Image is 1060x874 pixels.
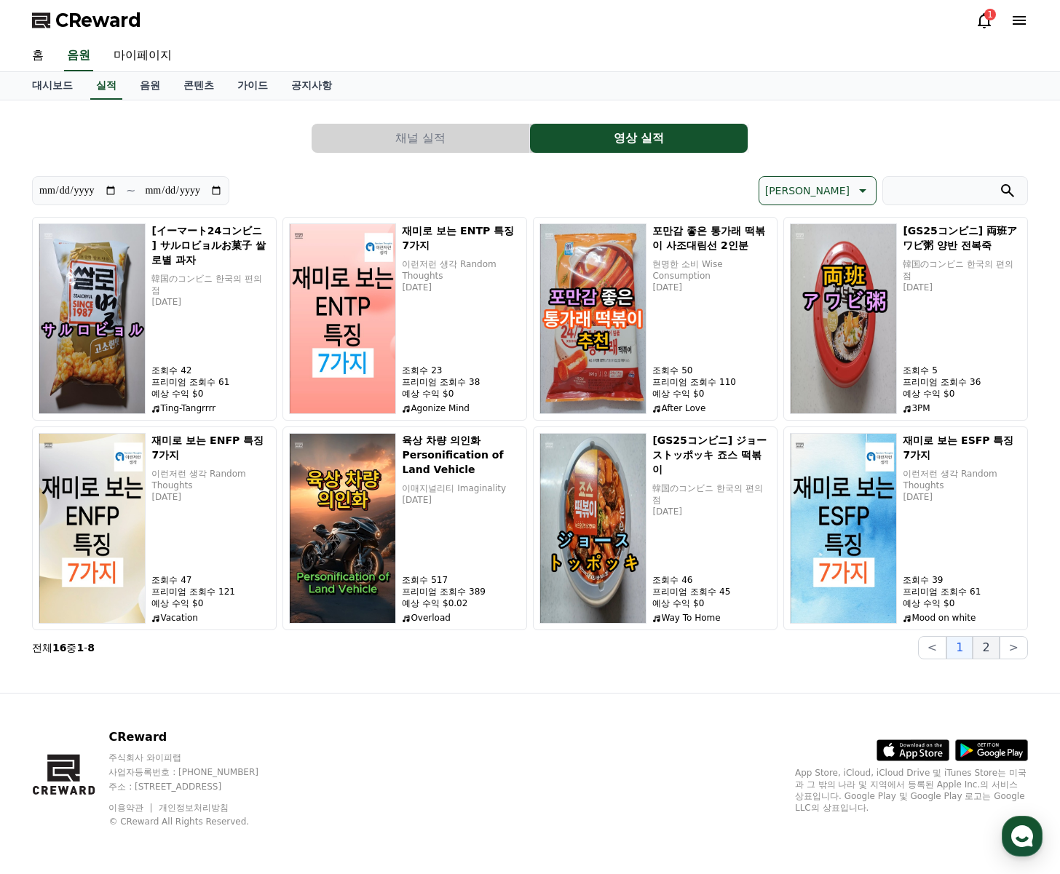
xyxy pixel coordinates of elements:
button: [PERSON_NAME] [759,176,877,205]
p: 3PM [903,402,1021,414]
p: 韓国のコンビニ 한국의 편의점 [903,258,1021,282]
p: [DATE] [151,491,270,503]
a: 공지사항 [280,72,344,100]
a: 음원 [128,72,172,100]
strong: 16 [52,642,66,653]
p: 주소 : [STREET_ADDRESS] [108,781,286,792]
p: 예상 수익 $0 [402,388,521,400]
a: CReward [32,9,141,32]
a: 대화 [96,461,188,498]
p: 이매지널리티 Imaginality [402,482,521,494]
button: 재미로 보는 ENFP 특징 7가지 재미로 보는 ENFP 특징 7가지 이런저런 생각 Random Thoughts [DATE] 조회수 47 프리미엄 조회수 121 예상 수익 $0... [32,426,277,630]
a: 1 [976,12,993,29]
p: [DATE] [402,282,521,293]
a: 홈 [4,461,96,498]
h5: 육상 차량 의인화 Personification of Land Vehicle [402,433,521,477]
img: [イーマート24コンビニ ] サルロビョルお菓子 쌀로별 과자 [39,223,146,414]
button: 2 [973,636,999,659]
p: [DATE] [151,296,270,308]
span: 설정 [225,483,242,495]
button: < [918,636,946,659]
p: 예상 수익 $0.02 [402,597,521,609]
button: 영상 실적 [530,124,748,153]
p: App Store, iCloud, iCloud Drive 및 iTunes Store는 미국과 그 밖의 나라 및 지역에서 등록된 Apple Inc.의 서비스 상표입니다. Goo... [795,767,1028,814]
p: [DATE] [903,282,1021,293]
p: 프리미엄 조회수 61 [903,586,1021,597]
a: 설정 [188,461,280,498]
p: Ting-Tangrrrr [151,402,270,414]
p: 이런저런 생각 Random Thoughts [151,468,270,491]
strong: 8 [87,642,95,653]
p: 예상 수익 $0 [903,388,1021,400]
button: 1 [946,636,973,659]
img: 재미로 보는 ENFP 특징 7가지 [39,433,146,624]
p: [PERSON_NAME] [765,180,850,201]
p: 이런저런 생각 Random Thoughts [903,468,1021,491]
p: 주식회사 와이피랩 [108,752,286,763]
p: 조회수 5 [903,365,1021,376]
a: 영상 실적 [530,124,748,153]
img: [GS25コンビニ] ジョーストッポッキ 죠스 떡볶이 [539,433,646,624]
img: [GS25コンビニ] 両班アワビ粥 양반 전복죽 [790,223,897,414]
a: 실적 [90,72,122,100]
p: 프리미엄 조회수 38 [402,376,521,388]
a: 개인정보처리방침 [159,803,229,813]
button: > [1000,636,1028,659]
button: [イーマート24コンビニ ] サルロビョルお菓子 쌀로별 과자 [イーマート24コンビニ ] サルロビョルお菓子 쌀로별 과자 韓国のコンビニ 한국의 편의점 [DATE] 조회수 42 프리미... [32,217,277,421]
h5: 재미로 보는 ENFP 특징 7가지 [151,433,270,462]
p: 프리미엄 조회수 110 [652,376,771,388]
p: 조회수 23 [402,365,521,376]
p: Agonize Mind [402,402,521,414]
p: Mood on white [903,612,1021,624]
a: 음원 [64,41,93,71]
span: 홈 [46,483,55,495]
p: [DATE] [652,506,771,517]
p: 예상 수익 $0 [652,597,771,609]
p: 프리미엄 조회수 45 [652,586,771,597]
p: 이런저런 생각 Random Thoughts [402,258,521,282]
button: [GS25コンビニ] ジョーストッポッキ 죠스 떡볶이 [GS25コンビニ] ジョーストッポッキ 죠스 떡볶이 韓国のコンビニ 한국의 편의점 [DATE] 조회수 46 프리미엄 조회수 45... [533,426,778,630]
a: 가이드 [226,72,280,100]
p: [DATE] [652,282,771,293]
p: 조회수 39 [903,574,1021,586]
h5: 재미로 보는 ESFP 특징 7가지 [903,433,1021,462]
a: 콘텐츠 [172,72,226,100]
p: 프리미엄 조회수 121 [151,586,270,597]
a: 채널 실적 [312,124,530,153]
img: 육상 차량 의인화 Personification of Land Vehicle [289,433,396,624]
p: [DATE] [903,491,1021,503]
p: 프리미엄 조회수 61 [151,376,270,388]
p: 조회수 46 [652,574,771,586]
img: 재미로 보는 ENTP 특징 7가지 [289,223,396,414]
h5: 재미로 보는 ENTP 특징 7가지 [402,223,521,253]
p: [DATE] [402,494,521,506]
p: 조회수 42 [151,365,270,376]
p: Overload [402,612,521,624]
p: 韓国のコンビニ 한국의 편의점 [652,482,771,506]
p: 예상 수익 $0 [652,388,771,400]
h5: [GS25コンビニ] ジョーストッポッキ 죠스 떡볶이 [652,433,771,477]
button: 육상 차량 의인화 Personification of Land Vehicle 육상 차량 의인화 Personification of Land Vehicle 이매지널리티 Imagin... [282,426,527,630]
h5: [イーマート24コンビニ ] サルロビョルお菓子 쌀로별 과자 [151,223,270,267]
p: 전체 중 - [32,640,95,655]
span: CReward [55,9,141,32]
p: 조회수 47 [151,574,270,586]
p: 韓国のコンビニ 한국의 편의점 [151,273,270,296]
a: 이용약관 [108,803,154,813]
div: 1 [984,9,996,20]
p: 현명한 소비 Wise Consumption [652,258,771,282]
p: 예상 수익 $0 [903,597,1021,609]
img: 포만감 좋은 통가래 떡볶이 사조대림선 2인분 [539,223,646,414]
p: © CReward All Rights Reserved. [108,816,286,827]
p: 예상 수익 $0 [151,597,270,609]
button: [GS25コンビニ] 両班アワビ粥 양반 전복죽 [GS25コンビニ] 両班アワビ粥 양반 전복죽 韓国のコンビニ 한국의 편의점 [DATE] 조회수 5 프리미엄 조회수 36 예상 수익 ... [783,217,1028,421]
button: 재미로 보는 ESFP 특징 7가지 재미로 보는 ESFP 특징 7가지 이런저런 생각 Random Thoughts [DATE] 조회수 39 프리미엄 조회수 61 예상 수익 $0 ... [783,426,1028,630]
p: Vacation [151,612,270,624]
button: 포만감 좋은 통가래 떡볶이 사조대림선 2인분 포만감 좋은 통가래 떡볶이 사조대림선 2인분 현명한 소비 Wise Consumption [DATE] 조회수 50 프리미엄 조회수 ... [533,217,778,421]
p: 예상 수익 $0 [151,388,270,400]
p: After Love [652,402,771,414]
img: 재미로 보는 ESFP 특징 7가지 [790,433,897,624]
p: 조회수 517 [402,574,521,586]
button: 재미로 보는 ENTP 특징 7가지 재미로 보는 ENTP 특징 7가지 이런저런 생각 Random Thoughts [DATE] 조회수 23 프리미엄 조회수 38 예상 수익 $0 ... [282,217,527,421]
a: 마이페이지 [102,41,183,71]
